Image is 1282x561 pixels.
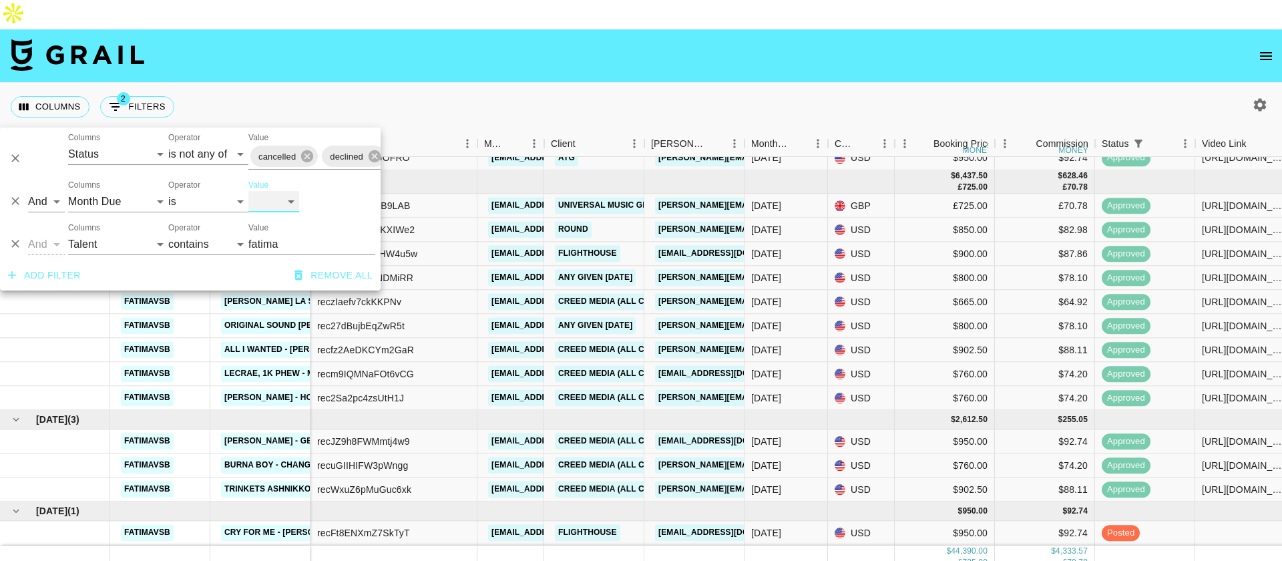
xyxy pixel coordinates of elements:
span: approved [1102,224,1150,236]
span: ( 1 ) [67,505,79,518]
div: 92.74 [1067,506,1088,517]
div: $760.00 [895,387,995,411]
button: Sort [1148,134,1166,153]
div: 6,437.50 [955,170,988,182]
div: recWxuZ6pMuGuc6xk [317,483,411,496]
div: USD [828,387,895,411]
div: Aug '25 [751,295,781,309]
div: $78.10 [995,266,1095,291]
span: approved [1102,392,1150,405]
div: Aug '25 [751,367,781,381]
a: Universal Music Group [555,198,670,214]
a: Burna Boy - Change Your Mind (feat. [GEOGRAPHIC_DATA]) [221,457,488,474]
label: Columns [68,180,100,191]
button: Delete [5,234,25,254]
span: approved [1102,459,1150,472]
div: 1 active filter [1129,134,1148,153]
a: [EMAIL_ADDRESS][DOMAIN_NAME] [488,318,638,335]
a: [PERSON_NAME] La San - Feel Good [221,294,384,311]
label: Value [248,222,268,234]
a: Creed Media (All Campaigns) [555,342,694,359]
a: fatimavsb [121,318,174,335]
span: declined [322,149,371,164]
div: $92.74 [995,146,1095,170]
a: [EMAIL_ADDRESS][DOMAIN_NAME] [655,525,805,542]
a: Flighthouse [555,246,620,262]
span: [DATE] [36,413,67,427]
a: Creed Media (All Campaigns) [555,366,694,383]
button: Sort [1247,134,1265,153]
div: [PERSON_NAME] [651,131,706,157]
div: $902.50 [895,339,995,363]
button: Menu [875,134,895,154]
div: $ [946,546,951,557]
a: [EMAIL_ADDRESS][DOMAIN_NAME] [655,366,805,383]
span: approved [1102,296,1150,309]
div: $950.00 [895,522,995,546]
input: Filter value [248,234,375,255]
button: Menu [1175,134,1195,154]
div: $78.10 [995,315,1095,339]
div: Oct '25 [751,526,781,540]
a: [PERSON_NAME][EMAIL_ADDRESS][DOMAIN_NAME] [655,150,873,166]
div: $950.00 [895,430,995,454]
a: [PERSON_NAME][EMAIL_ADDRESS][DOMAIN_NAME] [655,318,873,335]
div: USD [828,522,895,546]
a: Flighthouse [555,525,620,542]
button: Sort [789,134,808,153]
div: $950.00 [895,146,995,170]
a: fatimavsb [121,390,174,407]
a: [EMAIL_ADDRESS][DOMAIN_NAME] [488,294,638,311]
div: £ [1062,182,1067,193]
button: Sort [915,134,933,153]
div: $88.11 [995,339,1095,363]
a: fatimavsb [121,525,174,542]
a: Creed Media (All Campaigns) [555,390,694,407]
div: Aug '25 [751,223,781,236]
div: 70.78 [1067,182,1088,193]
a: [PERSON_NAME][EMAIL_ADDRESS][DOMAIN_NAME] [655,222,873,238]
a: [PERSON_NAME][EMAIL_ADDRESS][DOMAIN_NAME] [655,270,873,287]
a: Creed Media (All Campaigns) [555,294,694,311]
span: approved [1102,435,1150,448]
a: ATG [555,150,578,166]
div: USD [828,478,895,502]
div: Airtable ID [310,131,477,157]
span: approved [1102,248,1150,260]
div: $74.20 [995,454,1095,478]
label: Columns [68,132,100,144]
button: Menu [524,134,544,154]
button: Show filters [100,96,174,118]
div: Video Link [1202,131,1247,157]
button: Sort [576,134,594,153]
a: [EMAIL_ADDRESS][DOMAIN_NAME] [655,433,805,450]
div: recfz2AeDKCYm2GaR [317,343,414,357]
span: posted [1102,527,1140,540]
span: approved [1102,200,1150,212]
div: $760.00 [895,363,995,387]
a: fatimavsb [121,457,174,474]
a: [PERSON_NAME][EMAIL_ADDRESS][DOMAIN_NAME] [655,294,873,311]
a: Any given [DATE] [555,318,636,335]
div: Manager [477,131,544,157]
div: rec27dBujbEqZwR5t [317,319,405,333]
div: Booker [644,131,744,157]
button: Delete [5,148,25,168]
a: [PERSON_NAME][EMAIL_ADDRESS][DOMAIN_NAME] [655,390,873,407]
span: approved [1102,484,1150,496]
div: USD [828,363,895,387]
span: 2 [117,92,130,106]
span: approved [1102,368,1150,381]
div: USD [828,218,895,242]
div: $88.11 [995,478,1095,502]
button: Menu [995,134,1015,154]
label: Value [248,180,268,191]
div: $64.92 [995,291,1095,315]
div: USD [828,430,895,454]
div: £ [958,182,963,193]
a: Cry For Me - [PERSON_NAME] [221,525,355,542]
div: Sep '25 [751,483,781,496]
select: Logic operator [28,191,65,212]
div: Status [1095,131,1195,157]
div: cancelled [250,146,318,167]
